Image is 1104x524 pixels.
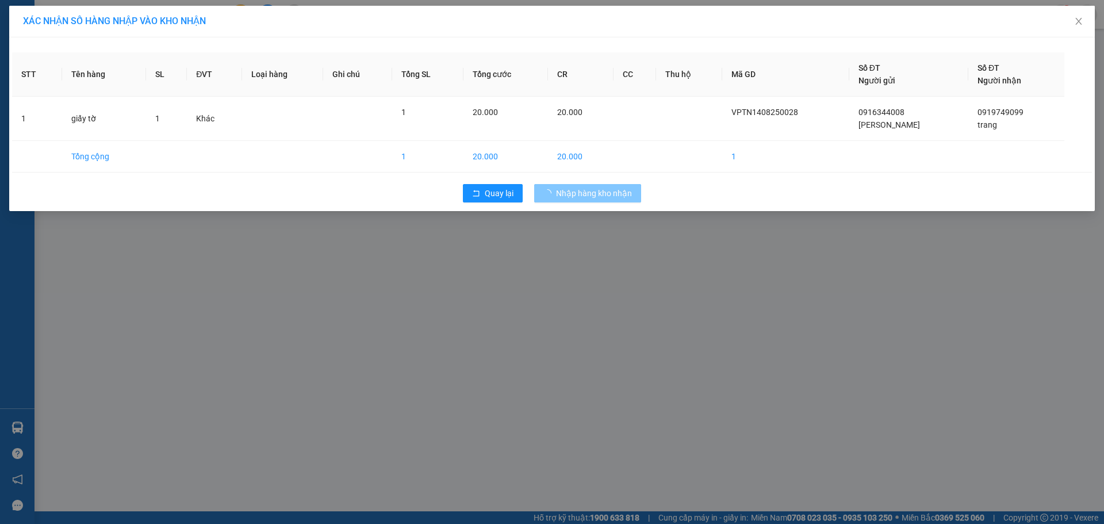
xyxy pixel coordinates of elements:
td: 20.000 [548,141,613,173]
th: Tổng SL [392,52,463,97]
th: SL [146,52,187,97]
img: logo.jpg [14,14,72,72]
th: CC [614,52,657,97]
th: Tổng cước [463,52,549,97]
span: 0919749099 [977,108,1023,117]
td: Khác [187,97,241,141]
th: Ghi chú [323,52,392,97]
button: rollbackQuay lại [463,184,523,202]
th: STT [12,52,62,97]
th: Mã GD [722,52,849,97]
b: GỬI : PV Gò Dầu [14,83,129,102]
span: VPTN1408250028 [731,108,798,117]
td: 20.000 [463,141,549,173]
span: XÁC NHẬN SỐ HÀNG NHẬP VÀO KHO NHẬN [23,16,206,26]
td: 1 [722,141,849,173]
th: Loại hàng [242,52,324,97]
span: trang [977,120,997,129]
th: CR [548,52,613,97]
span: loading [543,189,556,197]
span: Quay lại [485,187,513,200]
span: 20.000 [473,108,498,117]
span: 20.000 [557,108,582,117]
th: Tên hàng [62,52,146,97]
span: 1 [155,114,160,123]
th: ĐVT [187,52,241,97]
span: Người gửi [858,76,895,85]
span: Nhập hàng kho nhận [556,187,632,200]
span: [PERSON_NAME] [858,120,920,129]
span: rollback [472,189,480,198]
th: Thu hộ [656,52,722,97]
button: Close [1063,6,1095,38]
button: Nhập hàng kho nhận [534,184,641,202]
li: [STREET_ADDRESS][PERSON_NAME]. [GEOGRAPHIC_DATA], Tỉnh [GEOGRAPHIC_DATA] [108,28,481,43]
span: 1 [401,108,406,117]
li: Hotline: 1900 8153 [108,43,481,57]
td: Tổng cộng [62,141,146,173]
td: 1 [12,97,62,141]
span: Số ĐT [977,63,999,72]
span: Số ĐT [858,63,880,72]
td: 1 [392,141,463,173]
span: Người nhận [977,76,1021,85]
span: 0916344008 [858,108,904,117]
span: close [1074,17,1083,26]
td: giấy tờ [62,97,146,141]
